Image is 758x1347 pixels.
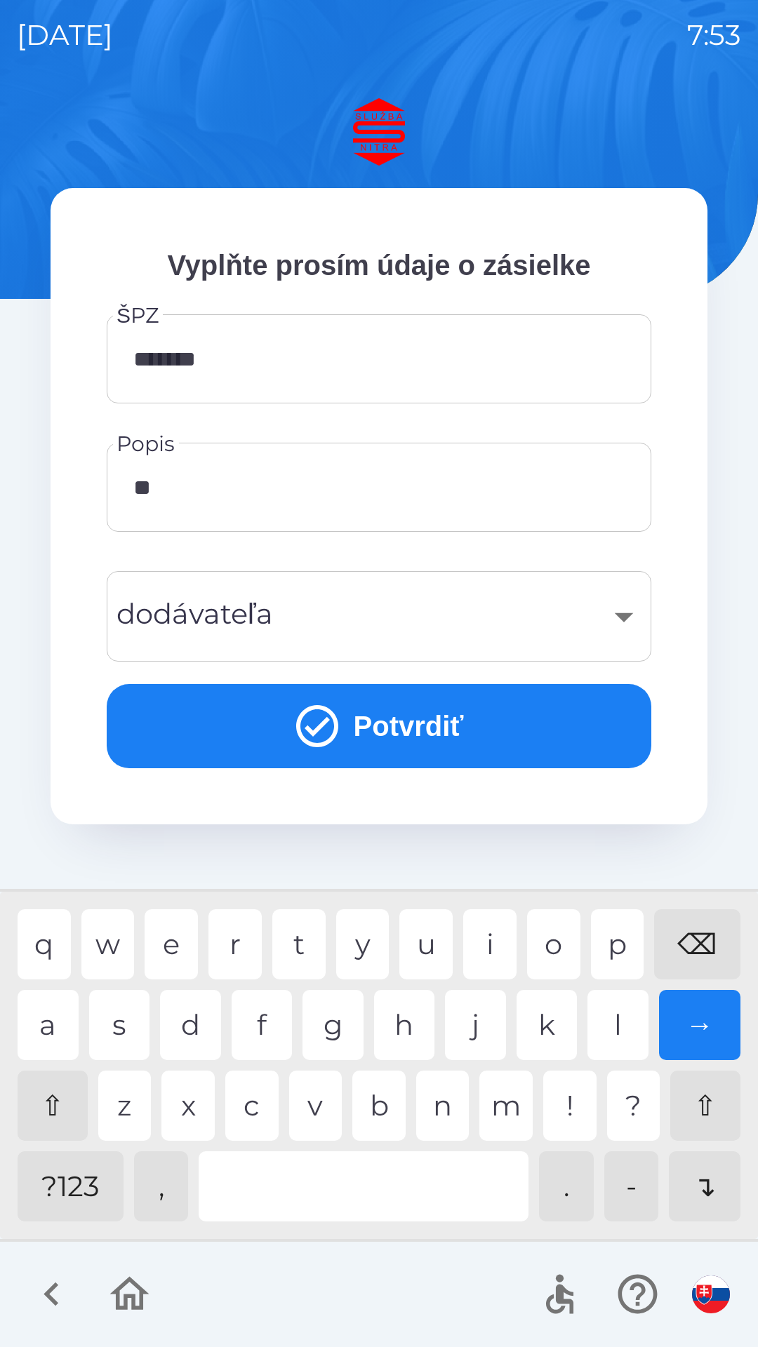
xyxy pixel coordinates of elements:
p: Vyplňte prosím údaje o zásielke [107,244,651,286]
button: Potvrdiť [107,684,651,768]
label: Popis [117,429,175,459]
p: 7:53 [687,14,741,56]
img: Logo [51,98,707,166]
p: [DATE] [17,14,113,56]
label: ŠPZ [117,300,159,330]
img: sk flag [692,1275,730,1313]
